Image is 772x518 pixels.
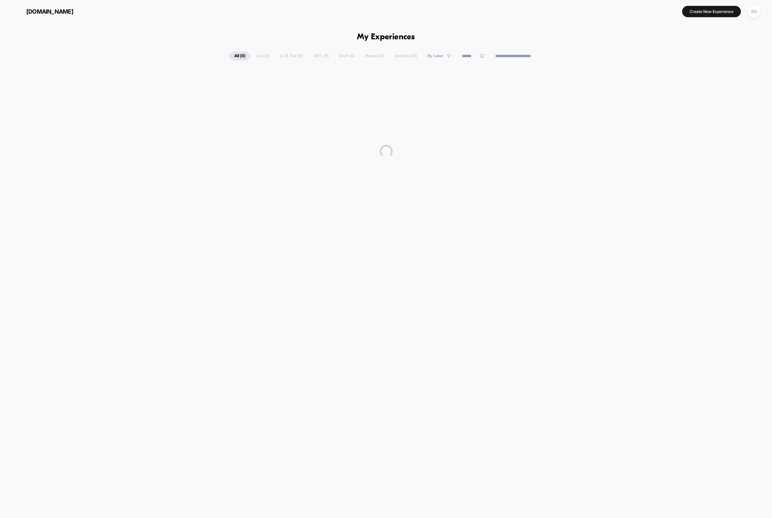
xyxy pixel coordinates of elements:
span: By Label [428,54,443,58]
button: [DOMAIN_NAME] [10,6,75,17]
div: BS [748,5,760,18]
button: BS [746,5,762,18]
span: [DOMAIN_NAME] [26,8,73,15]
span: All ( 0 ) [229,52,250,60]
button: Create New Experience [682,6,741,17]
h1: My Experiences [357,32,415,42]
